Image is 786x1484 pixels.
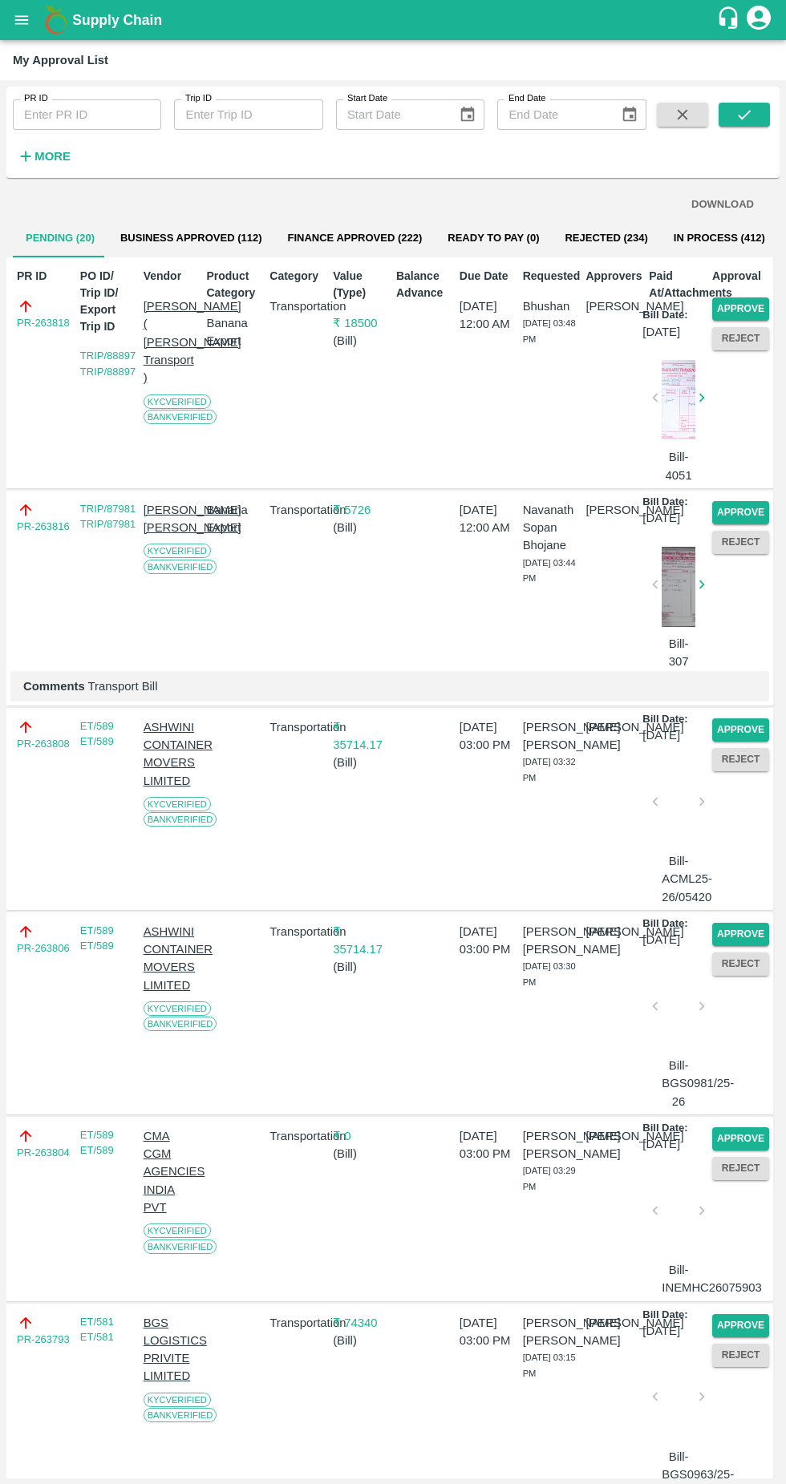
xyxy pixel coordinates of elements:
p: Requested [523,268,580,285]
span: [DATE] 03:15 PM [523,1353,576,1378]
div: My Approval List [13,50,108,71]
span: [DATE] 03:29 PM [523,1166,576,1191]
p: Bill Date: [642,712,687,727]
button: Approve [712,923,769,946]
p: Navanath Sopan Bhojane [523,501,580,555]
p: ( Bill ) [333,1145,390,1163]
p: [PERSON_NAME] [PERSON_NAME] [523,1314,580,1350]
button: Approve [712,1314,769,1337]
p: Bill-INEMHC26075903 [662,1261,695,1297]
button: Reject [712,952,769,976]
span: Bank Verified [144,1239,217,1254]
a: ET/589 ET/589 [80,924,114,952]
button: Approve [712,501,769,524]
a: PR-263816 [17,519,70,535]
p: Bill Date: [642,308,687,323]
p: [PERSON_NAME] [585,1314,642,1332]
p: [DATE] [642,931,680,948]
p: Bill-307 [662,635,695,671]
p: ₹ 35714.17 [333,923,390,959]
p: Transportation [269,923,326,940]
button: More [13,143,75,170]
p: Transportation [269,718,326,736]
p: Bill-ACML25-26/05420 [662,852,695,906]
div: customer-support [716,6,744,34]
p: Bill-4051 [662,448,695,484]
p: [PERSON_NAME] ( [PERSON_NAME] Transport ) [144,297,201,386]
p: Banana Export [206,501,263,537]
a: Supply Chain [72,9,716,31]
button: Reject [712,1344,769,1367]
button: Reject [712,327,769,350]
p: Due Date [460,268,517,285]
span: KYC Verified [144,544,211,558]
p: [DATE] 03:00 PM [460,718,517,754]
button: Finance Approved (222) [274,219,435,257]
button: In Process (412) [661,219,778,257]
p: ( Bill ) [333,332,390,350]
p: Transportation [269,501,326,519]
button: Ready To Pay (0) [435,219,552,257]
p: PR ID [17,268,74,285]
button: Choose date [452,99,483,130]
p: BGS LOGISTICS PRIVITE LIMITED [144,1314,201,1385]
p: [PERSON_NAME] [PERSON_NAME] [523,718,580,754]
span: [DATE] 03:48 PM [523,318,576,344]
span: Bank Verified [144,1408,217,1422]
span: Bank Verified [144,812,217,827]
strong: More [34,150,71,163]
button: Approve [712,297,769,321]
label: Trip ID [185,92,212,105]
a: PR-263804 [17,1145,70,1161]
input: Enter Trip ID [174,99,322,130]
button: Reject [712,748,769,771]
p: ₹ 0 [333,1127,390,1145]
p: Transportation [269,297,326,315]
span: [DATE] 03:44 PM [523,558,576,584]
p: ₹ 5726 [333,501,390,519]
p: Bill-BGS0981/25-26 [662,1057,695,1110]
button: Reject [712,531,769,554]
a: ET/581 ET/581 [80,1316,114,1344]
p: Bill Date: [642,495,687,510]
p: Category [269,268,326,285]
p: [DATE] 03:00 PM [460,923,517,959]
p: [PERSON_NAME] [PERSON_NAME] [144,501,201,537]
a: TRIP/88897 TRIP/88897 [80,350,136,378]
p: ASHWINI CONTAINER MOVERS LIMITED [144,718,201,790]
p: [DATE] 03:00 PM [460,1127,517,1163]
span: Bank Verified [144,560,217,574]
label: Start Date [347,92,387,105]
p: Transport Bill [23,677,756,695]
span: KYC Verified [144,797,211,811]
button: Approve [712,1127,769,1150]
label: End Date [508,92,545,105]
p: [PERSON_NAME] [PERSON_NAME] [523,1127,580,1163]
p: [DATE] [642,726,680,744]
p: [DATE] [642,1135,680,1153]
button: Business Approved (112) [107,219,275,257]
p: [DATE] 12:00 AM [460,297,517,334]
p: Banana Export [206,314,263,350]
p: ₹ 35714.17 [333,718,390,754]
span: KYC Verified [144,1223,211,1238]
p: [PERSON_NAME] [585,718,642,736]
p: ₹ 74340 [333,1314,390,1332]
p: [DATE] [642,1322,680,1340]
button: open drawer [3,2,40,38]
p: Product Category [206,268,263,301]
p: Bhushan [523,297,580,315]
p: ASHWINI CONTAINER MOVERS LIMITED [144,923,201,994]
button: Approve [712,718,769,742]
p: [DATE] 12:00 AM [460,501,517,537]
span: Bank Verified [144,410,217,424]
span: [DATE] 03:32 PM [523,757,576,782]
p: Paid At/Attachments [649,268,706,301]
p: Approval [712,268,769,285]
span: KYC Verified [144,394,211,409]
a: PR-263808 [17,736,70,752]
p: Balance Advance [396,268,453,301]
p: Transportation [269,1314,326,1332]
button: Pending (20) [13,219,107,257]
a: ET/589 ET/589 [80,1129,114,1157]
